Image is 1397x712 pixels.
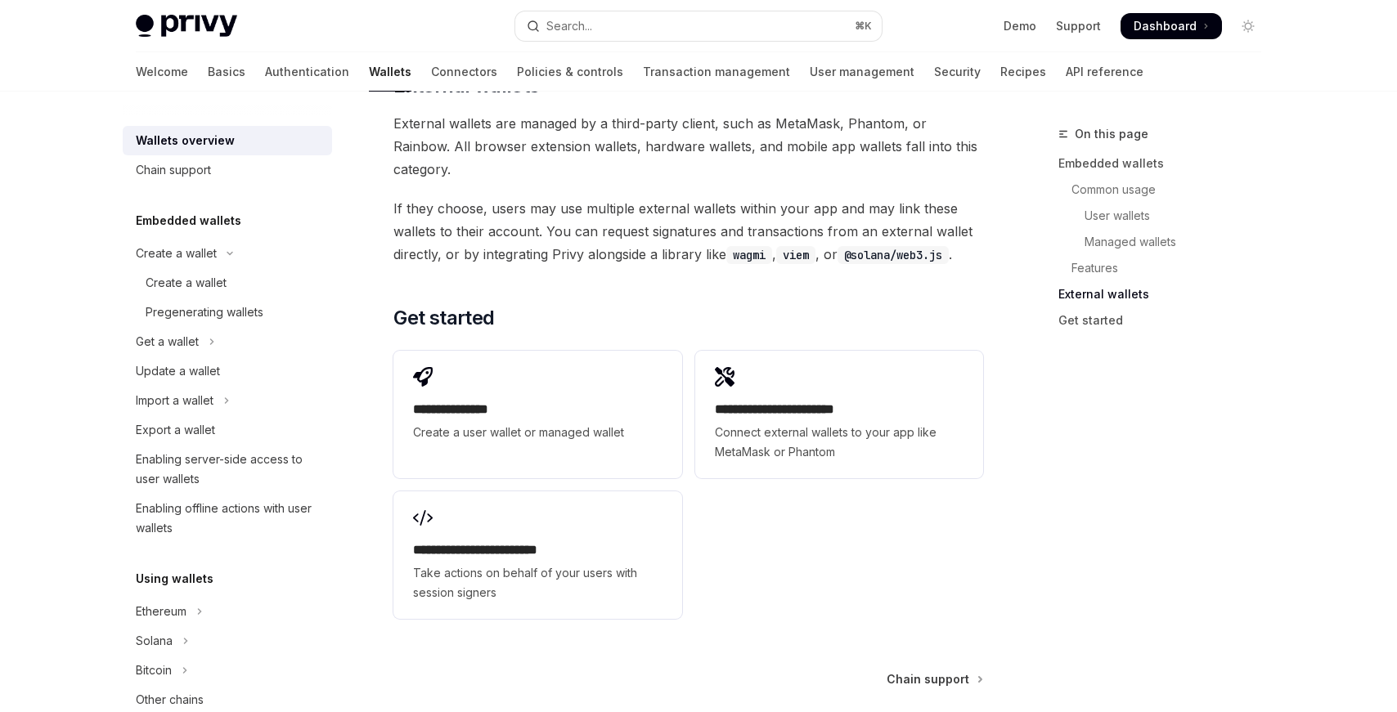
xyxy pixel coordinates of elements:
[776,246,815,264] code: viem
[136,569,213,589] h5: Using wallets
[934,52,981,92] a: Security
[123,386,332,415] button: Toggle Import a wallet section
[123,268,332,298] a: Create a wallet
[136,15,237,38] img: light logo
[1066,52,1143,92] a: API reference
[136,131,235,150] div: Wallets overview
[136,332,199,352] div: Get a wallet
[123,415,332,445] a: Export a wallet
[136,602,186,621] div: Ethereum
[265,52,349,92] a: Authentication
[136,361,220,381] div: Update a wallet
[1134,18,1197,34] span: Dashboard
[136,661,172,680] div: Bitcoin
[123,155,332,185] a: Chain support
[413,423,662,442] span: Create a user wallet or managed wallet
[136,450,322,489] div: Enabling server-side access to user wallets
[643,52,790,92] a: Transaction management
[855,20,872,33] span: ⌘ K
[1058,229,1274,255] a: Managed wallets
[123,298,332,327] a: Pregenerating wallets
[146,302,263,322] div: Pregenerating wallets
[123,656,332,685] button: Toggle Bitcoin section
[1121,13,1222,39] a: Dashboard
[413,563,662,602] span: Take actions on behalf of your users with session signers
[393,305,494,331] span: Get started
[810,52,914,92] a: User management
[393,197,983,266] span: If they choose, users may use multiple external wallets within your app and may link these wallet...
[715,423,964,462] span: Connect external wallets to your app like MetaMask or Phantom
[1058,255,1274,281] a: Features
[136,391,213,410] div: Import a wallet
[1000,52,1046,92] a: Recipes
[838,246,949,264] code: @solana/web3.js
[136,160,211,180] div: Chain support
[369,52,411,92] a: Wallets
[123,494,332,543] a: Enabling offline actions with user wallets
[515,11,882,41] button: Open search
[1058,281,1274,307] a: External wallets
[546,16,592,36] div: Search...
[123,356,332,386] a: Update a wallet
[1075,124,1148,144] span: On this page
[123,597,332,626] button: Toggle Ethereum section
[146,273,227,293] div: Create a wallet
[517,52,623,92] a: Policies & controls
[1004,18,1036,34] a: Demo
[208,52,245,92] a: Basics
[136,499,322,538] div: Enabling offline actions with user wallets
[123,445,332,494] a: Enabling server-side access to user wallets
[136,52,188,92] a: Welcome
[123,239,332,268] button: Toggle Create a wallet section
[1058,307,1274,334] a: Get started
[1058,150,1274,177] a: Embedded wallets
[136,690,204,710] div: Other chains
[1056,18,1101,34] a: Support
[1235,13,1261,39] button: Toggle dark mode
[123,327,332,356] button: Toggle Get a wallet section
[136,420,215,440] div: Export a wallet
[393,112,983,181] span: External wallets are managed by a third-party client, such as MetaMask, Phantom, or Rainbow. All ...
[123,126,332,155] a: Wallets overview
[136,631,173,651] div: Solana
[136,211,241,231] h5: Embedded wallets
[136,244,217,263] div: Create a wallet
[1058,203,1274,229] a: User wallets
[726,246,772,264] code: wagmi
[123,626,332,656] button: Toggle Solana section
[431,52,497,92] a: Connectors
[1058,177,1274,203] a: Common usage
